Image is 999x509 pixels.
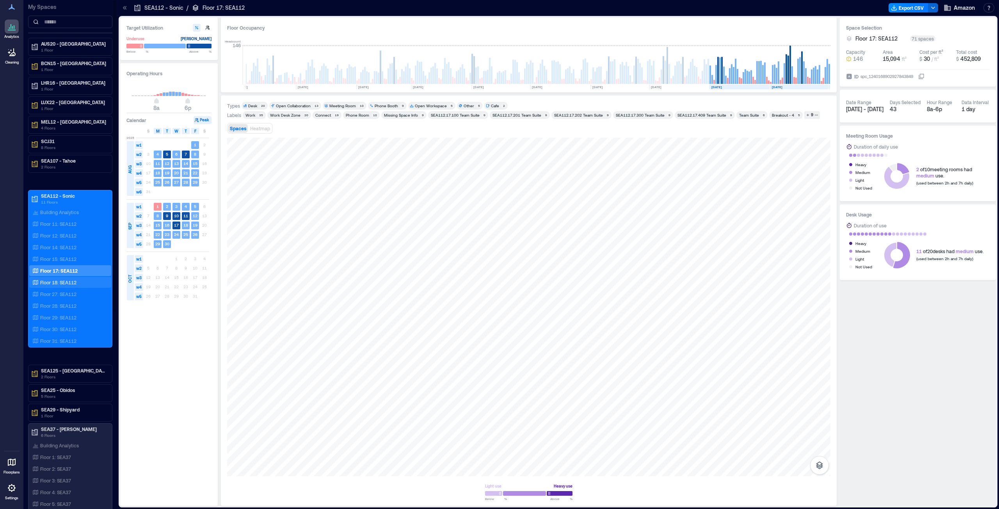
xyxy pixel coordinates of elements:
p: Building Analytics [40,209,79,215]
div: Capacity [846,49,865,55]
p: SEA29 - Shipyard [41,406,107,413]
h3: Operating Hours [126,69,212,77]
a: Cleaning [2,43,21,67]
text: 12 [165,161,169,166]
text: 5 [194,204,196,209]
div: SEA112.17.202 Team Suite [554,112,603,118]
div: Date Range [846,99,871,105]
p: SEA25 - Obidos [41,387,107,393]
text: 26 [193,232,197,237]
div: Medium [855,168,870,176]
div: 20 [260,103,266,108]
div: SEA112.17.201 Team Suite [492,112,541,118]
span: ID [854,73,859,80]
div: Light [855,255,864,263]
div: 1 day [962,105,990,113]
button: Spaces [228,124,248,133]
span: F [194,128,196,134]
p: SCJ31 [41,138,107,144]
p: SEA37 - [PERSON_NAME] [41,426,107,432]
p: MEL12 - [GEOGRAPHIC_DATA] [41,119,107,125]
p: / [187,4,188,12]
span: Amazon [954,4,975,12]
text: 29 [193,180,197,184]
button: Floor 17: SEA112 [855,35,907,43]
text: 26 [165,180,169,184]
text: 1 [156,204,159,209]
span: w2 [135,212,143,220]
div: 43 [890,105,921,113]
span: / ft² [931,56,939,62]
div: Not Used [855,263,872,271]
span: $ [956,56,959,62]
span: $ [919,56,922,62]
p: LUX22 - [GEOGRAPHIC_DATA] [41,99,107,105]
p: 1 Floor [41,105,107,112]
p: 2 Floors [41,374,107,380]
p: 1 Floor [41,413,107,419]
div: 9 [667,113,672,117]
span: Heatmap [250,126,270,131]
p: Floor 18: SEA112 [40,279,76,286]
span: OCT [127,275,133,283]
span: medium [956,248,974,254]
text: 9 [166,213,168,218]
text: 13 [174,161,179,166]
text: 27 [174,180,179,184]
div: 10 [358,103,365,108]
span: Below % [485,497,507,501]
span: S [203,128,206,134]
span: [DATE] - [DATE] [846,106,883,112]
p: My Spaces [28,3,112,11]
button: 146 [846,55,880,63]
span: w5 [135,179,143,186]
div: Data Interval [962,99,989,105]
text: 24 [174,232,179,237]
text: 4 [156,152,159,156]
text: 10 [174,213,179,218]
div: Phone Booth [375,103,398,108]
div: Phone Room [346,112,369,118]
div: Medium [855,247,870,255]
span: 11 [916,248,922,254]
p: Floor 11: SEA112 [40,221,76,227]
div: Other [464,103,474,108]
h3: Target Utilization [126,24,212,32]
p: Building Analytics [40,442,79,449]
div: 20 [303,113,309,117]
p: Floor 31: SEA112 [40,338,76,344]
p: 1 Floor [41,47,107,53]
div: Labels [227,112,241,118]
span: w1 [135,203,143,211]
a: Analytics [2,17,21,41]
text: 19 [165,170,169,175]
text: [DATE] [651,85,661,89]
div: 9 [729,113,733,117]
div: 13 [313,103,320,108]
text: 15 [155,223,160,227]
div: Area [883,49,893,55]
text: [DATE] [592,85,603,89]
div: Desk [248,103,257,108]
a: Floorplans [1,453,22,477]
button: Amazon [941,2,977,14]
span: AUG [127,165,133,174]
div: Underuse [126,35,144,43]
span: w3 [135,274,143,282]
text: 25 [155,180,160,184]
div: 6 [761,113,766,117]
text: 28 [183,180,188,184]
div: Total cost [956,49,977,55]
div: Meeting Room [329,103,356,108]
span: w5 [135,293,143,300]
span: w4 [135,231,143,239]
text: 29 [155,241,160,246]
div: SEA112.17.409 Team Suite [677,112,726,118]
text: 25 [183,232,188,237]
div: Hour Range [927,99,952,105]
p: Analytics [4,34,19,39]
span: ft² [902,56,907,62]
div: 9 [605,113,610,117]
span: 146 [853,55,863,63]
div: 35 [258,113,264,117]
